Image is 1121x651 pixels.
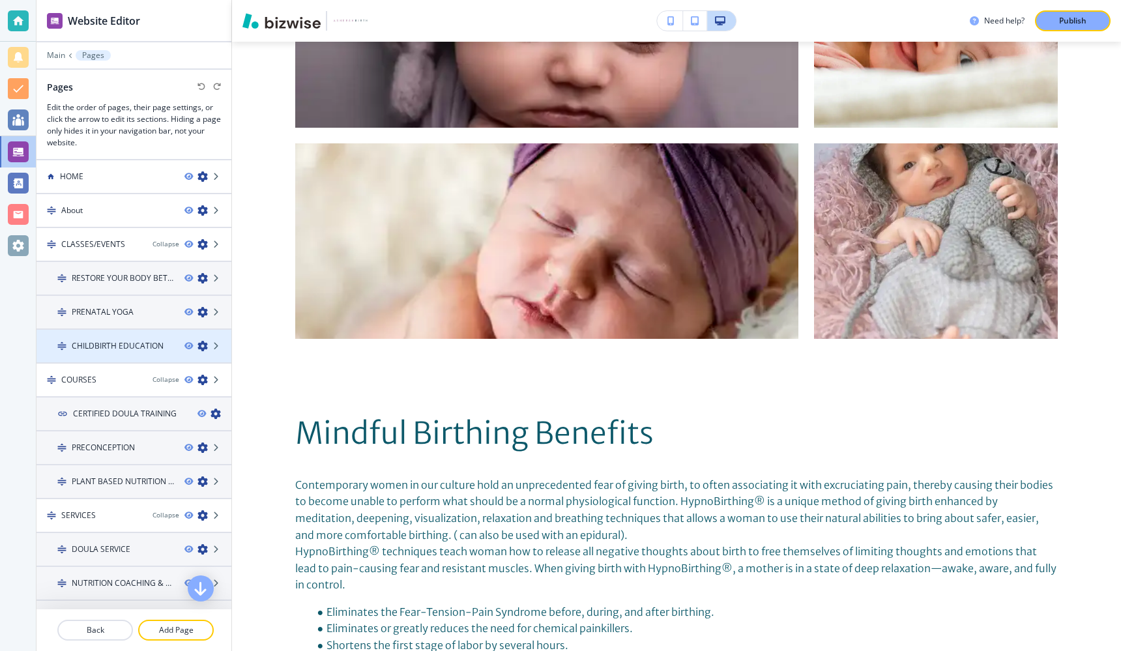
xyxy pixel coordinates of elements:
[72,543,130,555] h4: DOULA SERVICE
[57,477,66,486] img: Drag
[36,330,231,364] div: DragCHILDBIRTH EDUCATION
[139,624,212,636] p: Add Page
[60,171,83,182] h4: HOME
[72,577,174,589] h4: NUTRITION COACHING & EDUCATION
[57,308,66,317] img: Drag
[1035,10,1111,31] button: Publish
[47,511,56,520] img: Drag
[36,296,231,330] div: DragPRENATAL YOGA
[47,13,63,29] img: editor icon
[138,620,214,641] button: Add Page
[57,443,66,452] img: Drag
[327,622,633,635] span: Eliminates or greatly reduces the need for chemical painkillers.
[57,620,133,641] button: Back
[1059,15,1086,27] p: Publish
[72,306,134,318] h4: PRENATAL YOGA
[61,205,83,216] h4: About
[295,478,1055,542] span: Contemporary women in our culture hold an unprecedented fear of giving birth, to often associatin...
[61,374,96,386] h4: COURSES
[72,442,135,454] h4: PRECONCEPTION
[36,160,231,194] div: HOME
[295,143,798,339] button: Grid gallery photo #0
[242,13,321,29] img: Bizwise Logo
[72,476,174,487] h4: PLANT BASED NUTRITION THROUGH PREGNANCY
[57,274,66,283] img: Drag
[72,272,174,284] h4: RESTORE YOUR BODY BETWEEN PREGNANCIES
[295,545,1058,591] span: HypnoBirthing® techniques teach woman how to release all negative thoughts about birth to free th...
[47,102,221,149] h3: Edit the order of pages, their page settings, or click the arrow to edit its sections. Hiding a p...
[47,51,65,60] button: Main
[36,601,231,635] div: DragSUPPLEMENT REVIEW
[36,194,231,228] div: DragAbout
[57,545,66,554] img: Drag
[332,16,368,25] img: Your Logo
[295,414,654,452] span: Mindful Birthing Benefits
[61,510,96,521] h4: SERVICES
[36,567,231,601] div: DragNUTRITION COACHING & EDUCATION
[153,239,179,249] button: Collapse
[76,50,111,61] button: Pages
[47,240,56,249] img: Drag
[36,398,231,431] div: CERTIFIED DOULA TRAINING
[327,605,714,618] span: Eliminates the Fear-Tension-Pain Syndrome before, during, and after birthing.
[153,510,179,520] button: Collapse
[61,239,125,250] h4: CLASSES/EVENTS
[47,206,56,215] img: Drag
[47,375,56,384] img: Drag
[82,51,104,60] p: Pages
[57,341,66,351] img: Drag
[68,13,140,29] h2: Website Editor
[36,431,231,465] div: DragPRECONCEPTION
[59,624,132,636] p: Back
[36,228,231,364] div: DragCLASSES/EVENTSCollapseDragRESTORE YOUR BODY BETWEEN PREGNANCIESDragPRENATAL YOGADragCHILDBIRT...
[36,364,231,499] div: DragCOURSESCollapseCERTIFIED DOULA TRAININGDragPRECONCEPTIONDragPLANT BASED NUTRITION THROUGH PRE...
[153,375,179,384] button: Collapse
[72,340,164,352] h4: CHILDBIRTH EDUCATION
[47,80,73,94] h2: Pages
[36,262,231,296] div: DragRESTORE YOUR BODY BETWEEN PREGNANCIES
[57,579,66,588] img: Drag
[73,408,177,420] h4: CERTIFIED DOULA TRAINING
[814,143,1058,339] button: Grid gallery photo #1
[36,533,231,567] div: DragDOULA SERVICE
[36,465,231,499] div: DragPLANT BASED NUTRITION THROUGH PREGNANCY
[984,15,1025,27] h3: Need help?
